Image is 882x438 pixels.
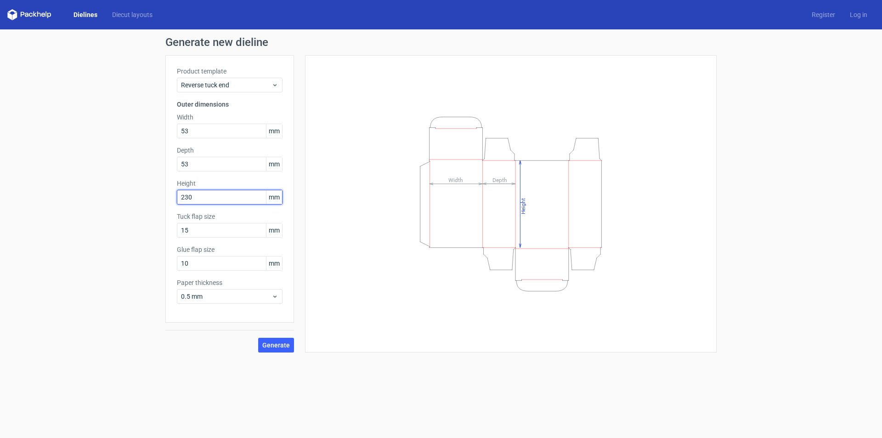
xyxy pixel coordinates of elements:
[105,10,160,19] a: Diecut layouts
[177,67,283,76] label: Product template
[520,198,526,214] tspan: Height
[177,146,283,155] label: Depth
[165,37,717,48] h1: Generate new dieline
[177,113,283,122] label: Width
[266,190,282,204] span: mm
[177,245,283,254] label: Glue flap size
[181,292,271,301] span: 0.5 mm
[266,223,282,237] span: mm
[258,338,294,353] button: Generate
[177,212,283,221] label: Tuck flap size
[492,176,507,183] tspan: Depth
[181,80,271,90] span: Reverse tuck end
[448,176,463,183] tspan: Width
[842,10,875,19] a: Log in
[262,342,290,348] span: Generate
[266,157,282,171] span: mm
[177,179,283,188] label: Height
[804,10,842,19] a: Register
[66,10,105,19] a: Dielines
[266,124,282,138] span: mm
[177,278,283,287] label: Paper thickness
[266,256,282,270] span: mm
[177,100,283,109] h3: Outer dimensions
